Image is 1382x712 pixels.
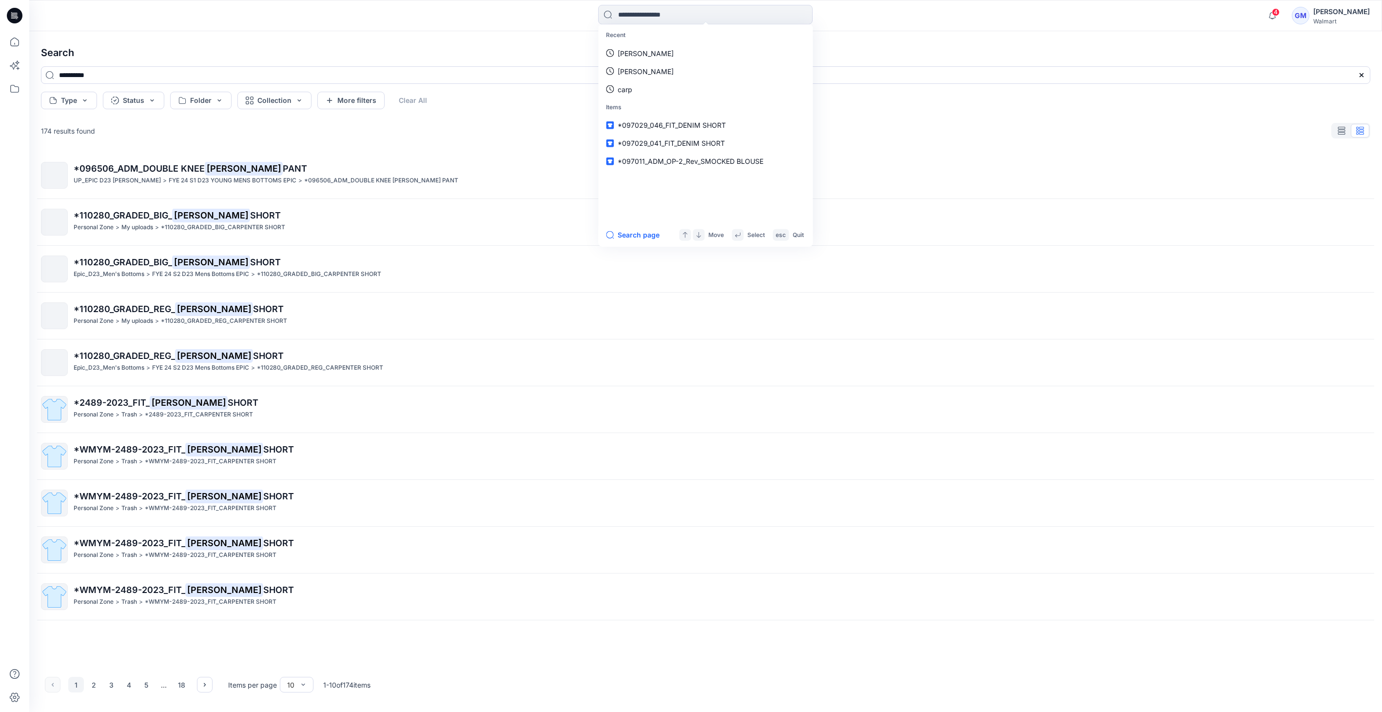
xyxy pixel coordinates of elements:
p: *110280_GRADED_BIG_CARPENTER SHORT [257,269,381,279]
a: *110280_GRADED_BIG_[PERSON_NAME]SHORTPersonal Zone>My uploads>*110280_GRADED_BIG_CARPENTER SHORT [35,203,1376,241]
a: *110280_GRADED_REG_[PERSON_NAME]SHORTEpic_D23_Men's Bottoms>FYE 24 S2 D23 Mens Bottoms EPIC>*1102... [35,343,1376,382]
span: *WMYM-2489-2023_FIT_ [74,491,185,501]
p: > [155,316,159,326]
p: 174 results found [41,126,95,136]
p: Personal Zone [74,597,114,607]
a: [PERSON_NAME] [600,44,811,62]
p: carpenter [618,66,674,76]
button: 18 [174,677,189,692]
span: *110280_GRADED_BIG_ [74,210,172,220]
a: *2489-2023_FIT_[PERSON_NAME]SHORTPersonal Zone>Trash>*2489-2023_FIT_CARPENTER SHORT [35,390,1376,429]
p: Personal Zone [74,503,114,514]
span: *WMYM-2489-2023_FIT_ [74,444,185,455]
p: 1 - 10 of 174 items [323,680,370,690]
p: *110280_GRADED_BIG_CARPENTER SHORT [161,222,285,233]
h4: Search [33,39,1378,66]
p: Move [708,230,724,240]
span: *110280_GRADED_BIG_ [74,257,172,267]
button: Status [103,92,164,109]
mark: [PERSON_NAME] [185,536,263,550]
p: Trash [121,503,137,514]
p: > [139,410,143,420]
mark: [PERSON_NAME] [175,302,253,316]
mark: [PERSON_NAME] [172,255,250,269]
span: 4 [1272,8,1280,16]
p: > [116,222,119,233]
a: carp [600,80,811,98]
a: *097029_041_FIT_DENIM SHORT [600,134,811,152]
a: *WMYM-2489-2023_FIT_[PERSON_NAME]SHORTPersonal Zone>Trash>*WMYM-2489-2023_FIT_CARPENTER SHORT [35,484,1376,522]
p: *2489-2023_FIT_CARPENTER SHORT [145,410,253,420]
p: Epic_D23_Men's Bottoms [74,363,144,373]
p: Personal Zone [74,222,114,233]
a: *WMYM-2489-2023_FIT_[PERSON_NAME]SHORTPersonal Zone>Trash>*WMYM-2489-2023_FIT_CARPENTER SHORT [35,577,1376,616]
span: PANT [283,163,307,174]
a: *097029_046_FIT_DENIM SHORT [600,116,811,134]
p: Trash [121,550,137,560]
p: > [146,363,150,373]
mark: [PERSON_NAME] [185,583,263,596]
p: > [251,269,255,279]
span: *2489-2023_FIT_ [74,397,150,408]
p: *WMYM-2489-2023_FIT_CARPENTER SHORT [145,550,276,560]
p: > [139,597,143,607]
mark: [PERSON_NAME] [205,161,283,175]
p: > [116,456,119,467]
span: *WMYM-2489-2023_FIT_ [74,585,185,595]
p: My uploads [121,222,153,233]
button: Collection [237,92,311,109]
p: esc [776,230,786,240]
a: *110280_GRADED_REG_[PERSON_NAME]SHORTPersonal Zone>My uploads>*110280_GRADED_REG_CARPENTER SHORT [35,297,1376,335]
p: *110280_GRADED_REG_CARPENTER SHORT [161,316,287,326]
mark: [PERSON_NAME] [175,349,253,362]
div: 10 [287,680,294,690]
button: Folder [170,92,232,109]
button: 4 [121,677,136,692]
p: > [139,456,143,467]
p: Trash [121,456,137,467]
span: *097011_ADM_OP-2_Rev_SMOCKED BLOUSE [618,157,763,165]
span: SHORT [263,444,294,455]
p: FYE 24 S2 D23 Mens Bottoms EPIC [152,363,249,373]
p: FYE 24 S2 D23 Mens Bottoms EPIC [152,269,249,279]
p: > [146,269,150,279]
span: SHORT [263,538,294,548]
a: *096506_ADM_DOUBLE KNEE[PERSON_NAME]PANTUP_EPIC D23 [PERSON_NAME]>FYE 24 S1 D23 YOUNG MENS BOTTOM... [35,156,1376,195]
p: *110280_GRADED_REG_CARPENTER SHORT [257,363,383,373]
p: Trash [121,597,137,607]
mark: [PERSON_NAME] [150,396,228,409]
p: Items [600,98,811,116]
p: > [139,550,143,560]
a: *WMYM-2489-2023_FIT_[PERSON_NAME]SHORTPersonal Zone>Trash>*WMYM-2489-2023_FIT_CARPENTER SHORT [35,531,1376,569]
span: SHORT [263,585,294,595]
p: > [116,597,119,607]
a: *097011_ADM_OP-2_Rev_SMOCKED BLOUSE [600,152,811,170]
p: > [116,410,119,420]
p: Personal Zone [74,550,114,560]
button: 3 [103,677,119,692]
p: Personal Zone [74,456,114,467]
p: > [116,316,119,326]
span: *097029_041_FIT_DENIM SHORT [618,139,725,147]
a: *WMYM-2489-2023_FIT_[PERSON_NAME]SHORTPersonal Zone>Trash>*WMYM-2489-2023_FIT_CARPENTER SHORT [35,437,1376,475]
mark: [PERSON_NAME] [172,208,250,222]
p: Recent [600,26,811,44]
button: Type [41,92,97,109]
p: carp [618,84,632,94]
span: SHORT [250,257,281,267]
span: *WMYM-2489-2023_FIT_ [74,538,185,548]
p: *096506_ADM_DOUBLE KNEE CARPENTER PANT [304,176,458,186]
p: Epic_D23_Men's Bottoms [74,269,144,279]
span: SHORT [263,491,294,501]
a: *110280_GRADED_BIG_[PERSON_NAME]SHORTEpic_D23_Men's Bottoms>FYE 24 S2 D23 Mens Bottoms EPIC>*1102... [35,250,1376,288]
p: Select [747,230,765,240]
p: Quit [793,230,804,240]
div: [PERSON_NAME] [1313,6,1370,18]
button: Search page [606,229,660,241]
p: *WMYM-2489-2023_FIT_CARPENTER SHORT [145,597,276,607]
p: > [139,503,143,514]
p: > [116,503,119,514]
span: SHORT [250,210,281,220]
button: 2 [86,677,101,692]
